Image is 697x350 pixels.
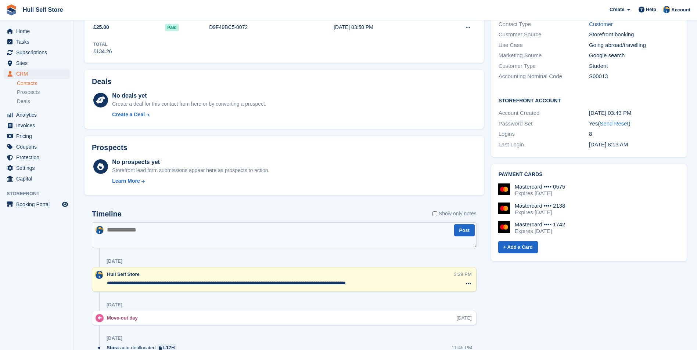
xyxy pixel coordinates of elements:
[7,190,73,197] span: Storefront
[107,258,122,264] div: [DATE]
[112,167,269,174] div: Storefront lead form submissions appear here as prospects to action.
[107,335,122,341] div: [DATE]
[600,120,628,127] a: Send Reset
[4,152,69,163] a: menu
[454,224,475,236] button: Post
[4,131,69,141] a: menu
[16,174,60,184] span: Capital
[589,51,679,60] div: Google search
[499,172,679,178] h2: Payment cards
[209,23,309,31] div: D9F49BC5-0072
[589,120,679,128] div: Yes
[16,69,60,79] span: CRM
[92,210,122,218] h2: Timeline
[499,141,589,149] div: Last Login
[112,177,140,185] div: Learn More
[671,6,690,14] span: Account
[17,80,69,87] a: Contacts
[4,26,69,36] a: menu
[499,96,679,104] h2: Storefront Account
[4,58,69,68] a: menu
[112,111,266,119] a: Create a Deal
[4,142,69,152] a: menu
[498,241,538,253] a: + Add a Card
[112,177,269,185] a: Learn More
[4,47,69,58] a: menu
[457,314,472,321] div: [DATE]
[17,88,69,96] a: Prospects
[16,163,60,173] span: Settings
[646,6,656,13] span: Help
[112,158,269,167] div: No prospects yet
[96,226,104,234] img: Hull Self Store
[663,6,670,13] img: Hull Self Store
[93,48,112,55] div: £134.26
[4,110,69,120] a: menu
[16,120,60,131] span: Invoices
[107,314,141,321] div: Move-out day
[16,26,60,36] span: Home
[4,120,69,131] a: menu
[165,24,179,31] span: Paid
[107,271,140,277] span: Hull Self Store
[499,130,589,138] div: Logins
[20,4,66,16] a: Hull Self Store
[589,30,679,39] div: Storefront booking
[92,143,127,152] h2: Prospects
[515,228,565,234] div: Expires [DATE]
[432,210,477,218] label: Show only notes
[499,120,589,128] div: Password Set
[4,37,69,47] a: menu
[92,77,111,86] h2: Deals
[16,47,60,58] span: Subscriptions
[589,41,679,50] div: Going abroad/travelling
[4,163,69,173] a: menu
[610,6,624,13] span: Create
[515,209,565,216] div: Expires [DATE]
[515,190,565,197] div: Expires [DATE]
[498,183,510,195] img: Mastercard Logo
[498,221,510,233] img: Mastercard Logo
[598,120,630,127] span: ( )
[589,62,679,70] div: Student
[16,37,60,47] span: Tasks
[499,72,589,81] div: Accounting Nominal Code
[498,203,510,214] img: Mastercard Logo
[589,109,679,117] div: [DATE] 03:43 PM
[95,271,103,279] img: Hull Self Store
[589,21,613,27] a: Customer
[17,89,40,96] span: Prospects
[334,23,436,31] div: [DATE] 03:50 PM
[16,110,60,120] span: Analytics
[499,20,589,29] div: Contact Type
[16,199,60,209] span: Booking Portal
[589,130,679,138] div: 8
[4,69,69,79] a: menu
[589,141,628,147] time: 2025-07-07 07:13:29 UTC
[61,200,69,209] a: Preview store
[107,302,122,308] div: [DATE]
[16,142,60,152] span: Coupons
[17,98,69,105] a: Deals
[499,109,589,117] div: Account Created
[93,23,109,31] span: £25.00
[16,58,60,68] span: Sites
[432,210,437,218] input: Show only notes
[112,91,266,100] div: No deals yet
[454,271,471,278] div: 3:29 PM
[112,100,266,108] div: Create a deal for this contact from here or by converting a prospect.
[4,174,69,184] a: menu
[6,4,17,15] img: stora-icon-8386f47178a22dfd0bd8f6a31ec36ba5ce8667c1dd55bd0f319d3a0aa187defe.svg
[515,221,565,228] div: Mastercard •••• 1742
[17,98,30,105] span: Deals
[499,30,589,39] div: Customer Source
[589,72,679,81] div: S00013
[93,41,112,48] div: Total
[112,111,145,119] div: Create a Deal
[499,41,589,50] div: Use Case
[515,183,565,190] div: Mastercard •••• 0575
[499,62,589,70] div: Customer Type
[4,199,69,209] a: menu
[16,131,60,141] span: Pricing
[16,152,60,163] span: Protection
